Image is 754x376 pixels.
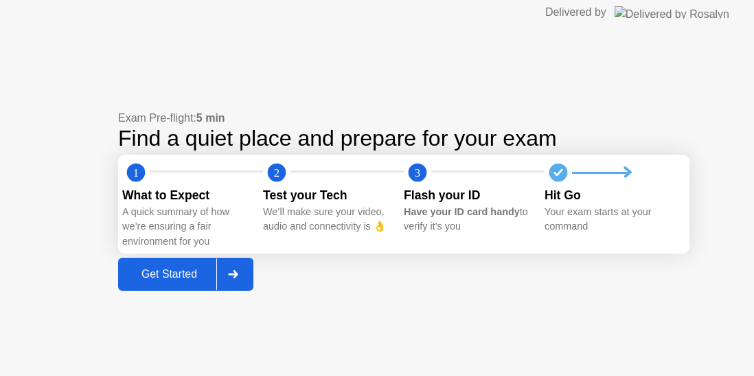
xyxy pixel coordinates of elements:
[133,166,139,179] text: 1
[415,166,420,179] text: 3
[118,126,689,151] div: Find a quiet place and prepare for your exam
[545,4,606,21] div: Delivered by
[404,205,534,234] div: to verify it’s you
[118,110,689,126] div: Exam Pre-flight:
[263,186,393,204] div: Test your Tech
[545,186,674,204] div: Hit Go
[196,112,225,124] b: 5 min
[263,205,393,234] div: We’ll make sure your video, audio and connectivity is 👌
[545,205,674,234] div: Your exam starts at your command
[404,206,520,217] b: Have your ID card handy
[615,6,729,19] img: Delivered by Rosalyn
[118,258,253,291] button: Get Started
[274,166,279,179] text: 2
[122,205,252,250] div: A quick summary of how we’re ensuring a fair environment for you
[122,186,252,204] div: What to Expect
[122,268,216,280] div: Get Started
[404,186,534,204] div: Flash your ID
